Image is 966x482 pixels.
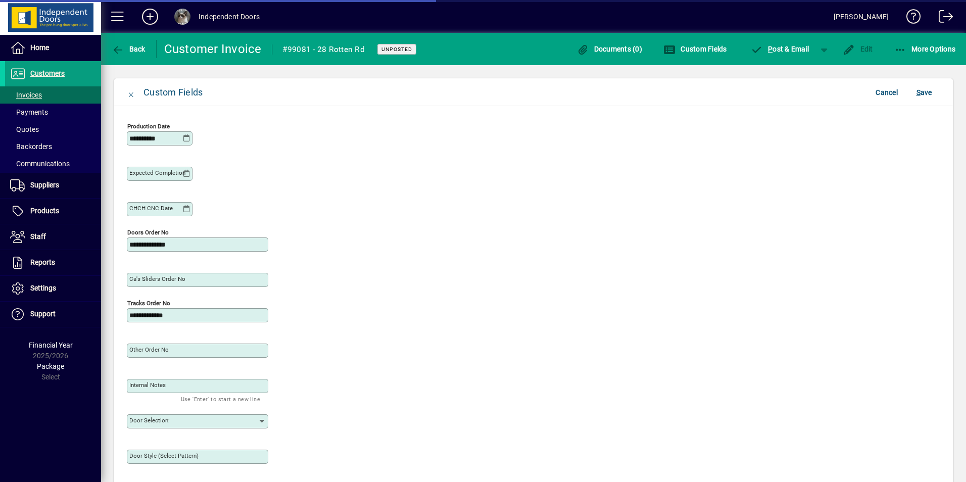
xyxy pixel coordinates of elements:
div: Independent Doors [199,9,260,25]
span: Back [112,45,146,53]
span: Backorders [10,142,52,151]
span: S [916,88,921,97]
button: Edit [840,40,876,58]
div: [PERSON_NAME] [834,9,889,25]
span: Products [30,207,59,215]
mat-hint: Use 'Enter' to start a new line [181,393,260,405]
a: Payments [5,104,101,121]
button: Add [134,8,166,26]
span: Quotes [10,125,39,133]
span: Reports [30,258,55,266]
mat-label: Doors Order No [127,229,169,236]
span: Payments [10,108,48,116]
mat-label: Internal Notes [129,381,166,389]
span: Cancel [876,84,898,101]
mat-label: CHCH CNC Date [129,205,173,212]
mat-label: Door Style (Select Pattern) [129,452,199,459]
span: Settings [30,284,56,292]
mat-label: Expected Completion [129,169,185,176]
a: Communications [5,155,101,172]
span: P [768,45,772,53]
a: Support [5,302,101,327]
span: ost & Email [751,45,809,53]
span: Support [30,310,56,318]
mat-label: Tracks Order No [127,300,170,307]
app-page-header-button: Back [101,40,157,58]
span: Suppliers [30,181,59,189]
span: Home [30,43,49,52]
span: Edit [843,45,873,53]
a: Knowledge Base [899,2,921,35]
a: Settings [5,276,101,301]
mat-label: Production Date [127,123,170,130]
span: Financial Year [29,341,73,349]
button: Cancel [871,83,903,102]
span: Custom Fields [663,45,727,53]
a: Backorders [5,138,101,155]
button: Back [109,40,148,58]
span: More Options [894,45,956,53]
button: Custom Fields [661,40,730,58]
a: Quotes [5,121,101,138]
span: Package [37,362,64,370]
button: More Options [892,40,958,58]
a: Logout [931,2,953,35]
span: Communications [10,160,70,168]
a: Staff [5,224,101,250]
div: Customer Invoice [164,41,262,57]
mat-label: Other Order No [129,346,169,353]
button: Profile [166,8,199,26]
span: Unposted [381,46,412,53]
mat-label: Ca's Sliders Order No [129,275,185,282]
button: Save [908,83,940,102]
a: Reports [5,250,101,275]
span: Documents (0) [576,45,642,53]
button: Close [119,80,143,105]
mat-label: Door Selection: [129,417,170,424]
a: Home [5,35,101,61]
button: Documents (0) [574,40,645,58]
span: Invoices [10,91,42,99]
div: Custom Fields [143,84,203,101]
span: Customers [30,69,65,77]
a: Suppliers [5,173,101,198]
span: Staff [30,232,46,240]
div: #99081 - 28 Rotten Rd [282,41,365,58]
a: Invoices [5,86,101,104]
button: Post & Email [746,40,814,58]
span: ave [916,84,932,101]
a: Products [5,199,101,224]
